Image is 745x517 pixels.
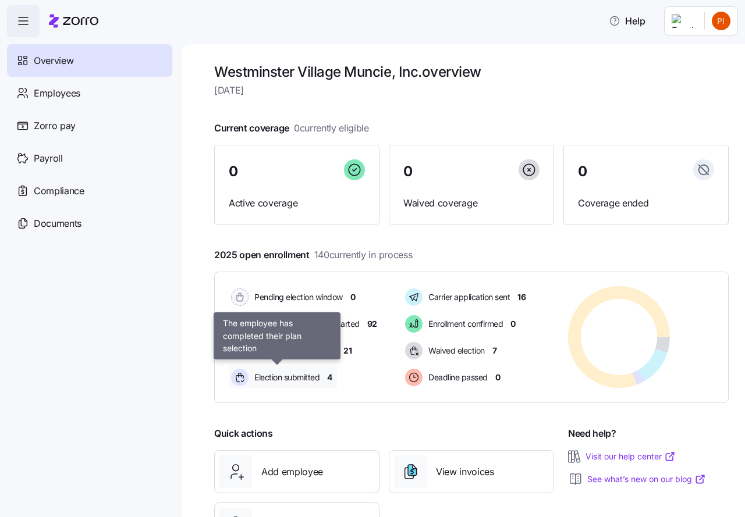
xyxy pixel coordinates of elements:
img: 24d6825ccf4887a4818050cadfd93e6d [712,12,730,30]
span: 0 [229,165,238,179]
span: 0 currently eligible [294,121,369,136]
a: Employees [7,77,172,109]
span: 16 [517,291,526,303]
span: 0 [510,318,516,330]
span: Waived election [425,345,485,356]
span: 2025 open enrollment [214,248,412,262]
a: Visit our help center [586,451,676,462]
a: Compliance [7,174,172,207]
span: Pending election window [251,291,343,303]
span: Current coverage [214,121,369,136]
span: Coverage ended [578,196,714,211]
span: Waived coverage [403,196,540,211]
button: Help [599,9,655,33]
a: See what’s new on our blog [587,473,706,485]
span: Quick actions [214,426,273,441]
a: Documents [7,207,172,240]
span: 21 [343,345,352,356]
span: Election submitted [251,372,320,383]
span: Overview [34,54,73,68]
span: 0 [578,165,587,179]
a: Zorro pay [7,109,172,142]
span: 92 [367,318,377,330]
span: Help [609,14,645,28]
span: Documents [34,216,81,231]
span: Need help? [568,426,616,441]
span: Payroll [34,151,63,166]
span: Employees [34,86,80,101]
span: Active coverage [229,196,365,211]
span: Election active: Started [251,345,336,356]
span: 0 [350,291,356,303]
span: Compliance [34,184,84,198]
span: View invoices [436,465,494,479]
span: 0 [495,372,501,383]
span: Zorro pay [34,119,76,133]
span: Add employee [261,465,323,479]
a: Payroll [7,142,172,174]
span: 140 currently in process [314,248,413,262]
h1: Westminster Village Muncie, Inc. overview [214,63,729,81]
span: 0 [403,165,413,179]
span: Deadline passed [425,372,488,383]
span: 7 [492,345,497,356]
span: Enrollment confirmed [425,318,503,330]
a: Overview [7,44,172,77]
span: Election active: Hasn't started [251,318,360,330]
span: [DATE] [214,83,729,98]
span: 4 [327,372,332,383]
span: Carrier application sent [425,291,510,303]
img: Employer logo [672,14,695,28]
